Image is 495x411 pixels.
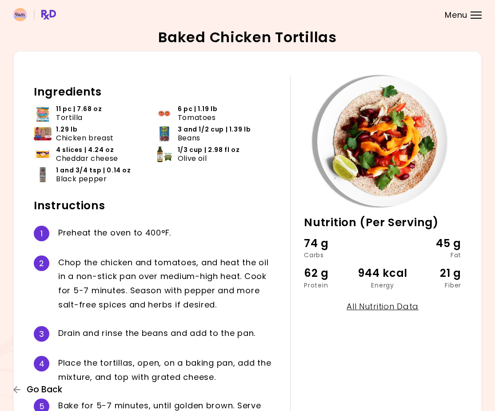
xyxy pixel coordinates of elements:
div: 45 g [409,235,461,252]
span: Beans [178,134,200,142]
img: RxDiet [13,8,56,21]
div: Protein [304,282,356,288]
div: P r e h e a t t h e o v e n t o 4 0 0 ° F . [58,226,277,241]
span: Chicken breast [56,134,114,142]
span: Menu [445,11,467,19]
div: Fiber [409,282,461,288]
div: P l a c e t h e t o r t i l l a s , o p e n , o n a b a k i n g p a n , a d d t h e m i x t u r e... [58,356,277,384]
h2: Ingredients [34,85,277,99]
h2: Instructions [34,199,277,213]
div: Energy [356,282,409,288]
span: Cheddar cheese [56,154,118,163]
div: 62 g [304,265,356,282]
span: 6 pc | 1.19 lb [178,105,218,113]
div: 3 [34,326,49,342]
a: All Nutrition Data [347,301,419,312]
span: Black pepper [56,175,107,183]
div: 4 [34,356,49,371]
div: 1 [34,226,49,241]
div: D r a i n a n d r i n s e t h e b e a n s a n d a d d t o t h e p a n . [58,326,277,342]
span: 1/3 cup | 2.98 fl oz [178,146,240,154]
h2: Nutrition (Per Serving) [304,215,461,230]
span: 1 and 3/4 tsp | 0.14 oz [56,166,131,175]
div: C h o p t h e c h i c k e n a n d t o m a t o e s , a n d h e a t t h e o i l i n a n o n - s t i... [58,255,277,312]
div: 2 [34,255,49,271]
div: Fat [409,252,461,258]
span: 11 pc | 7.68 oz [56,105,102,113]
span: Tomatoes [178,113,216,122]
div: Carbs [304,252,356,258]
button: Go Back [13,385,67,395]
h2: Baked Chicken Tortillas [158,30,337,44]
div: 944 kcal [356,265,409,282]
div: 74 g [304,235,356,252]
span: 4 slices | 4.24 oz [56,146,114,154]
span: Go Back [27,385,62,395]
span: 3 and 1/2 cup | 1.39 lb [178,125,251,134]
span: 1.29 lb [56,125,77,134]
span: Olive oil [178,154,207,163]
div: 21 g [409,265,461,282]
span: Tortilla [56,113,83,122]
